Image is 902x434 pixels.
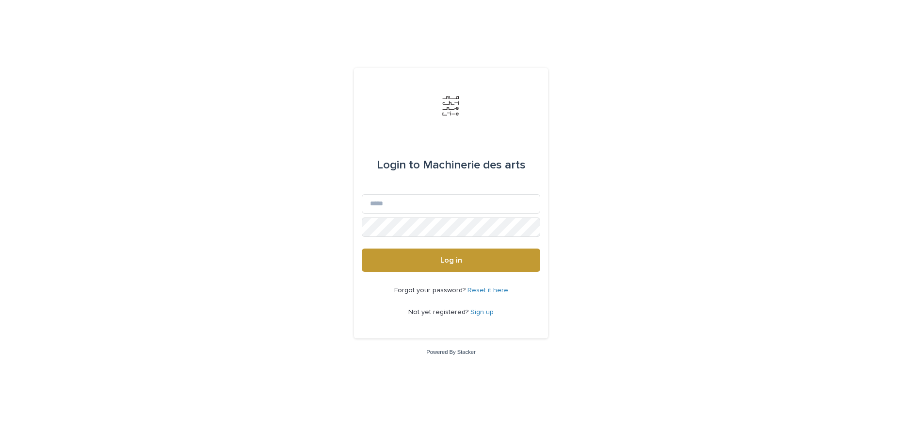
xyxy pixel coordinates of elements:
[394,287,467,294] span: Forgot your password?
[408,309,470,316] span: Not yet registered?
[436,91,466,120] img: Jx8JiDZqSLW7pnA6nIo1
[377,151,526,179] div: Machinerie des arts
[377,159,420,171] span: Login to
[440,256,462,264] span: Log in
[467,287,508,294] a: Reset it here
[470,309,494,316] a: Sign up
[362,249,540,272] button: Log in
[426,349,475,355] a: Powered By Stacker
